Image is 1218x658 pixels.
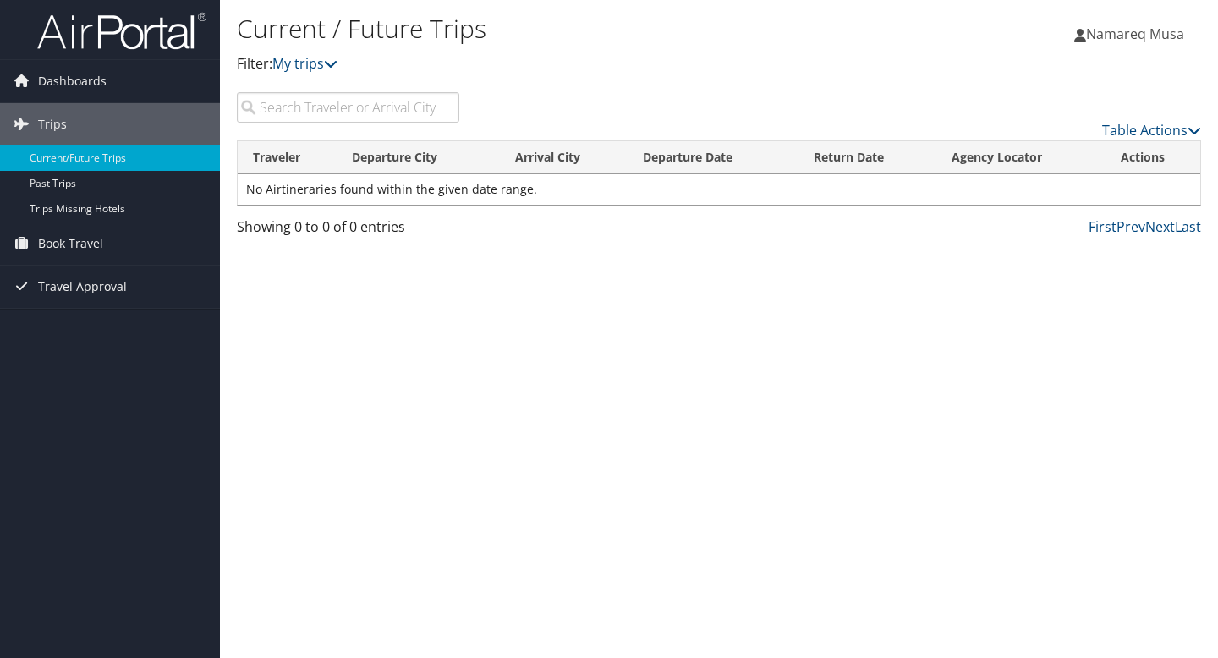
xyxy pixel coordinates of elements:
[936,141,1106,174] th: Agency Locator: activate to sort column ascending
[38,266,127,308] span: Travel Approval
[237,217,459,245] div: Showing 0 to 0 of 0 entries
[1074,8,1201,59] a: Namareq Musa
[38,60,107,102] span: Dashboards
[1106,141,1200,174] th: Actions
[237,53,880,75] p: Filter:
[1089,217,1116,236] a: First
[238,141,337,174] th: Traveler: activate to sort column ascending
[337,141,500,174] th: Departure City: activate to sort column ascending
[38,103,67,145] span: Trips
[237,11,880,47] h1: Current / Future Trips
[1086,25,1184,43] span: Namareq Musa
[1116,217,1145,236] a: Prev
[1175,217,1201,236] a: Last
[798,141,935,174] th: Return Date: activate to sort column ascending
[628,141,799,174] th: Departure Date: activate to sort column descending
[500,141,628,174] th: Arrival City: activate to sort column ascending
[237,92,459,123] input: Search Traveler or Arrival City
[1145,217,1175,236] a: Next
[238,174,1200,205] td: No Airtineraries found within the given date range.
[37,11,206,51] img: airportal-logo.png
[1102,121,1201,140] a: Table Actions
[38,222,103,265] span: Book Travel
[272,54,337,73] a: My trips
